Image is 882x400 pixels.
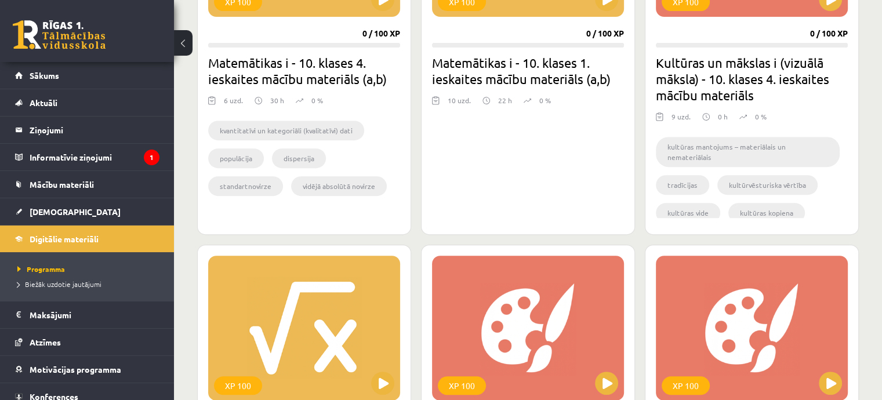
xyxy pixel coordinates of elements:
a: Mācību materiāli [15,171,159,198]
a: Maksājumi [15,301,159,328]
li: vidējā absolūtā novirze [291,176,387,196]
a: Programma [17,264,162,274]
a: Motivācijas programma [15,356,159,383]
p: 0 h [718,111,728,122]
div: XP 100 [662,376,710,395]
p: 0 % [311,95,323,106]
span: Aktuāli [30,97,57,108]
li: kultūras mantojums – materiālais un nemateriālais [656,137,840,167]
div: XP 100 [214,376,262,395]
span: Sākums [30,70,59,81]
h2: Kultūras un mākslas i (vizuālā māksla) - 10. klases 4. ieskaites mācību materiāls [656,54,848,103]
a: [DEMOGRAPHIC_DATA] [15,198,159,225]
span: Motivācijas programma [30,364,121,374]
p: 22 h [498,95,512,106]
span: [DEMOGRAPHIC_DATA] [30,206,121,217]
a: Biežāk uzdotie jautājumi [17,279,162,289]
span: Atzīmes [30,337,61,347]
p: 0 % [755,111,767,122]
li: kultūras vide [656,203,720,223]
li: populācija [208,148,264,168]
a: Ziņojumi [15,117,159,143]
li: tradīcijas [656,175,709,195]
a: Digitālie materiāli [15,226,159,252]
a: Rīgas 1. Tālmācības vidusskola [13,20,106,49]
a: Informatīvie ziņojumi1 [15,144,159,170]
i: 1 [144,150,159,165]
span: Mācību materiāli [30,179,94,190]
p: 0 % [539,95,551,106]
span: Programma [17,264,65,274]
div: 9 uzd. [672,111,691,129]
li: kultūrvēsturiska vērtība [717,175,818,195]
a: Aktuāli [15,89,159,116]
legend: Maksājumi [30,301,159,328]
span: Digitālie materiāli [30,234,99,244]
legend: Ziņojumi [30,117,159,143]
legend: Informatīvie ziņojumi [30,144,159,170]
div: XP 100 [438,376,486,395]
p: 30 h [270,95,284,106]
li: kultūras kopiena [728,203,805,223]
h2: Matemātikas i - 10. klases 4. ieskaites mācību materiāls (a,b) [208,54,400,87]
h2: Matemātikas i - 10. klases 1. ieskaites mācību materiāls (a,b) [432,54,624,87]
div: 10 uzd. [448,95,471,112]
li: kvantitatīvi un kategoriāli (kvalitatīvi) dati [208,121,364,140]
span: Biežāk uzdotie jautājumi [17,279,101,289]
a: Atzīmes [15,329,159,355]
li: dispersija [272,148,326,168]
li: standartnovirze [208,176,283,196]
a: Sākums [15,62,159,89]
div: 6 uzd. [224,95,243,112]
